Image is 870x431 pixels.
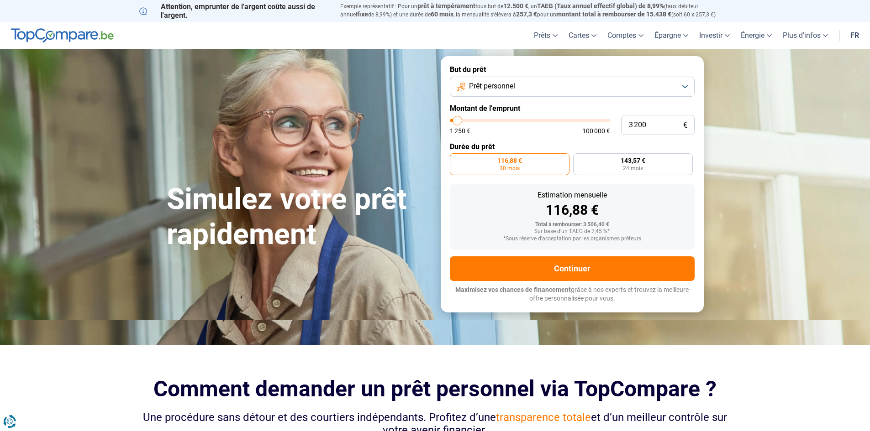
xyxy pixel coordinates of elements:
div: Total à rembourser: 3 506,40 € [457,222,687,228]
span: 60 mois [431,10,453,18]
span: 116,88 € [497,157,522,164]
a: fr [845,22,865,49]
a: Plus d'infos [777,22,833,49]
div: Sur base d'un TAEG de 7,45 %* [457,228,687,235]
span: montant total à rembourser de 15.438 € [556,10,671,18]
span: 257,3 € [516,10,537,18]
div: 116,88 € [457,203,687,217]
span: 143,57 € [621,157,645,164]
a: Épargne [649,22,694,49]
span: prêt à tempérament [417,2,475,10]
button: Continuer [450,256,695,281]
h2: Comment demander un prêt personnel via TopCompare ? [139,376,731,401]
h1: Simulez votre prêt rapidement [167,182,430,252]
button: Prêt personnel [450,77,695,97]
span: € [683,121,687,129]
a: Investir [694,22,735,49]
p: Attention, emprunter de l'argent coûte aussi de l'argent. [139,2,329,20]
span: fixe [357,10,368,18]
span: transparence totale [496,411,591,424]
div: Estimation mensuelle [457,192,687,199]
span: Maximisez vos chances de financement [455,286,571,293]
a: Énergie [735,22,777,49]
span: 12.500 € [503,2,528,10]
p: grâce à nos experts et trouvez la meilleure offre personnalisée pour vous. [450,286,695,303]
span: 24 mois [623,166,643,171]
span: TAEG (Taux annuel effectif global) de 8,99% [537,2,664,10]
span: Prêt personnel [469,81,515,91]
img: TopCompare [11,28,114,43]
div: *Sous réserve d'acceptation par les organismes prêteurs [457,236,687,242]
a: Comptes [602,22,649,49]
span: 30 mois [500,166,520,171]
label: But du prêt [450,65,695,74]
a: Prêts [528,22,563,49]
label: Durée du prêt [450,142,695,151]
p: Exemple représentatif : Pour un tous but de , un (taux débiteur annuel de 8,99%) et une durée de ... [340,2,731,19]
label: Montant de l'emprunt [450,104,695,113]
a: Cartes [563,22,602,49]
span: 1 250 € [450,128,470,134]
span: 100 000 € [582,128,610,134]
